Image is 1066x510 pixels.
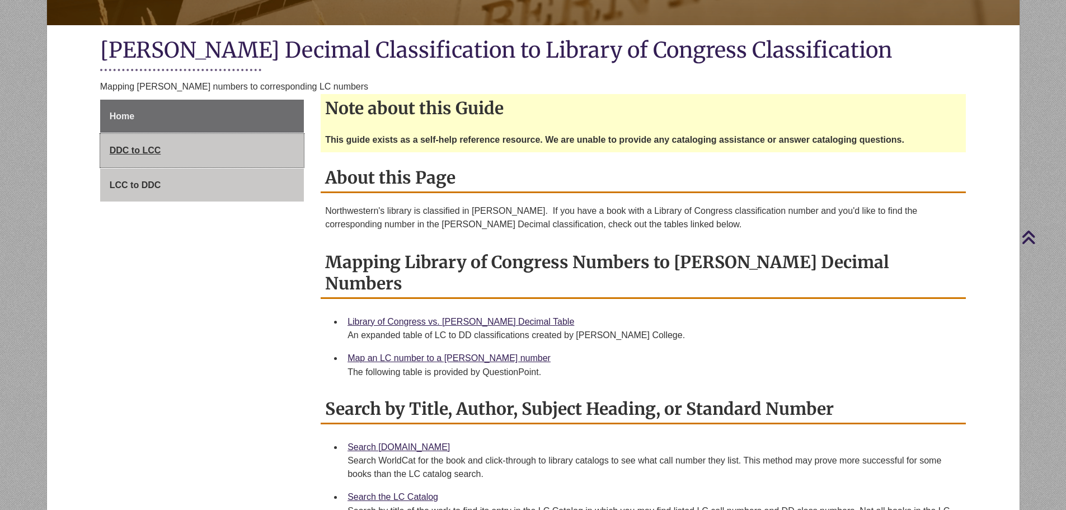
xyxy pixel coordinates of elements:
[347,353,551,363] a: Map an LC number to a [PERSON_NAME] number
[347,329,957,342] div: An expanded table of LC to DD classifications created by [PERSON_NAME] College.
[100,82,368,91] span: Mapping [PERSON_NAME] numbers to corresponding LC numbers
[347,366,957,379] div: The following table is provided by QuestionPoint.
[347,454,957,481] div: Search WorldCat for the book and click-through to library catalogs to see what call number they l...
[321,163,966,193] h2: About this Page
[321,395,966,424] h2: Search by Title, Author, Subject Heading, or Standard Number
[100,36,966,66] h1: [PERSON_NAME] Decimal Classification to Library of Congress Classification
[100,100,304,202] div: Guide Page Menu
[325,135,904,144] strong: This guide exists as a self-help reference resource. We are unable to provide any cataloging assi...
[347,442,450,452] a: Search [DOMAIN_NAME]
[321,94,966,122] h2: Note about this Guide
[325,204,961,231] p: Northwestern's library is classified in [PERSON_NAME]. If you have a book with a Library of Congr...
[110,146,161,155] span: DDC to LCC
[1021,230,1063,245] a: Back to Top
[100,100,304,133] a: Home
[347,317,574,326] a: Library of Congress vs. [PERSON_NAME] Decimal Table
[100,134,304,167] a: DDC to LCC
[321,248,966,299] h2: Mapping Library of Congress Numbers to [PERSON_NAME] Decimal Numbers
[347,492,438,502] a: Search the LC Catalog
[100,169,304,202] a: LCC to DDC
[110,180,161,190] span: LCC to DDC
[110,111,134,121] span: Home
